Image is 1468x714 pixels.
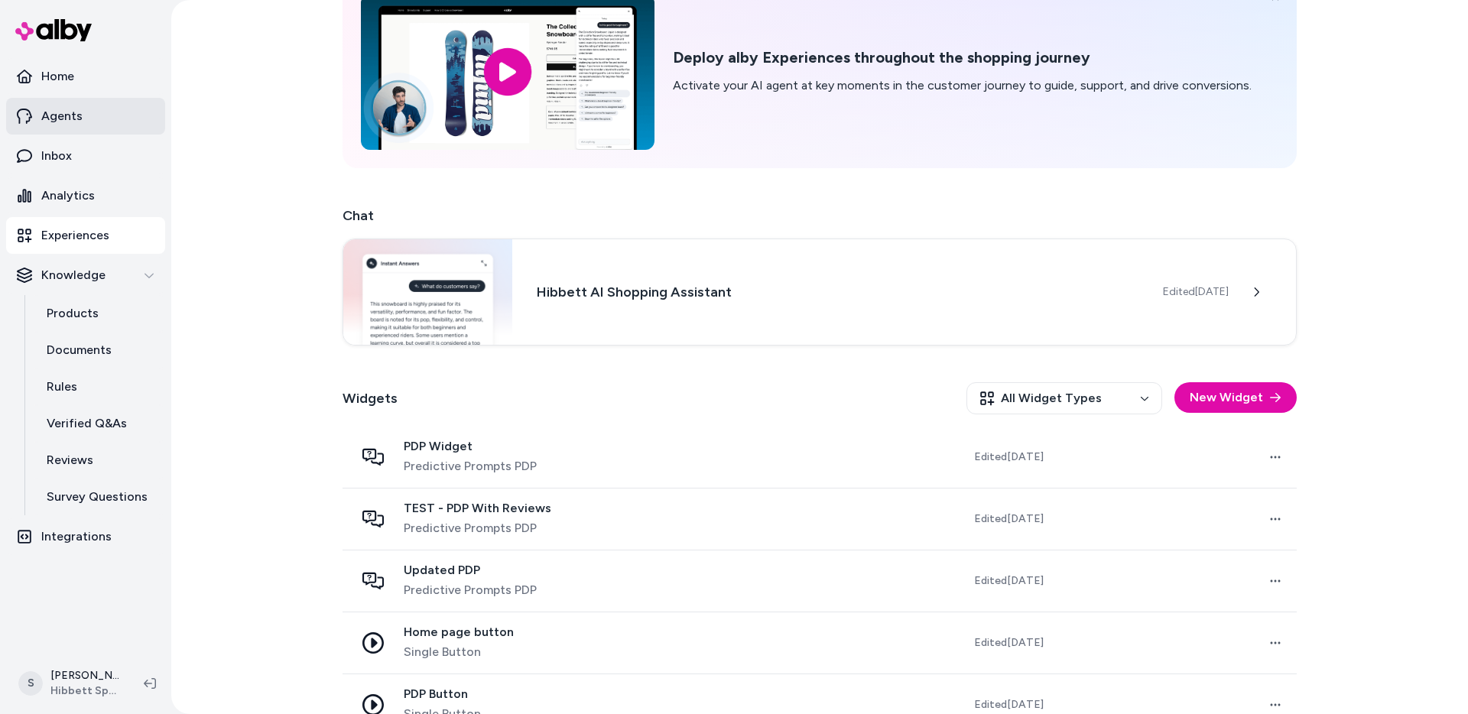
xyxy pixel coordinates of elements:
[404,686,481,702] span: PDP Button
[50,668,119,683] p: [PERSON_NAME]
[404,457,537,475] span: Predictive Prompts PDP
[343,239,512,345] img: Chat widget
[404,643,514,661] span: Single Button
[6,98,165,135] a: Agents
[31,368,165,405] a: Rules
[15,19,92,41] img: alby Logo
[41,187,95,205] p: Analytics
[47,451,93,469] p: Reviews
[41,527,112,546] p: Integrations
[404,625,514,640] span: Home page button
[31,295,165,332] a: Products
[18,671,43,696] span: S
[9,659,132,708] button: S[PERSON_NAME]Hibbett Sports
[1163,284,1229,300] span: Edited [DATE]
[47,341,112,359] p: Documents
[47,378,77,396] p: Rules
[47,304,99,323] p: Products
[47,414,127,433] p: Verified Q&As
[343,205,1297,226] h2: Chat
[6,518,165,555] a: Integrations
[974,697,1044,712] span: Edited [DATE]
[1174,382,1297,413] button: New Widget
[974,635,1044,651] span: Edited [DATE]
[41,107,83,125] p: Agents
[6,58,165,95] a: Home
[31,405,165,442] a: Verified Q&As
[41,266,106,284] p: Knowledge
[966,382,1162,414] button: All Widget Types
[41,67,74,86] p: Home
[343,388,398,409] h2: Widgets
[41,226,109,245] p: Experiences
[404,563,537,578] span: Updated PDP
[343,239,1297,346] a: Chat widgetHibbett AI Shopping AssistantEdited[DATE]
[31,479,165,515] a: Survey Questions
[31,332,165,368] a: Documents
[673,48,1252,67] h2: Deploy alby Experiences throughout the shopping journey
[974,511,1044,527] span: Edited [DATE]
[404,581,537,599] span: Predictive Prompts PDP
[47,488,148,506] p: Survey Questions
[404,519,551,537] span: Predictive Prompts PDP
[974,449,1044,465] span: Edited [DATE]
[6,217,165,254] a: Experiences
[404,439,537,454] span: PDP Widget
[31,442,165,479] a: Reviews
[404,501,551,516] span: TEST - PDP With Reviews
[974,573,1044,589] span: Edited [DATE]
[673,76,1252,95] p: Activate your AI agent at key moments in the customer journey to guide, support, and drive conver...
[6,257,165,294] button: Knowledge
[537,281,1138,303] h3: Hibbett AI Shopping Assistant
[6,138,165,174] a: Inbox
[6,177,165,214] a: Analytics
[50,683,119,699] span: Hibbett Sports
[41,147,72,165] p: Inbox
